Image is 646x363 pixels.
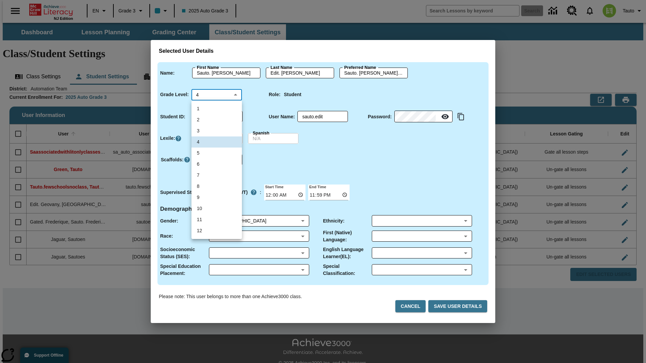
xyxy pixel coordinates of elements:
[191,214,242,225] li: 11
[191,181,242,192] li: 8
[191,136,242,148] li: 4
[191,192,242,203] li: 9
[191,114,242,125] li: 2
[191,159,242,170] li: 6
[191,203,242,214] li: 10
[191,170,242,181] li: 7
[191,125,242,136] li: 3
[191,103,242,114] li: 1
[191,225,242,236] li: 12
[191,148,242,159] li: 5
